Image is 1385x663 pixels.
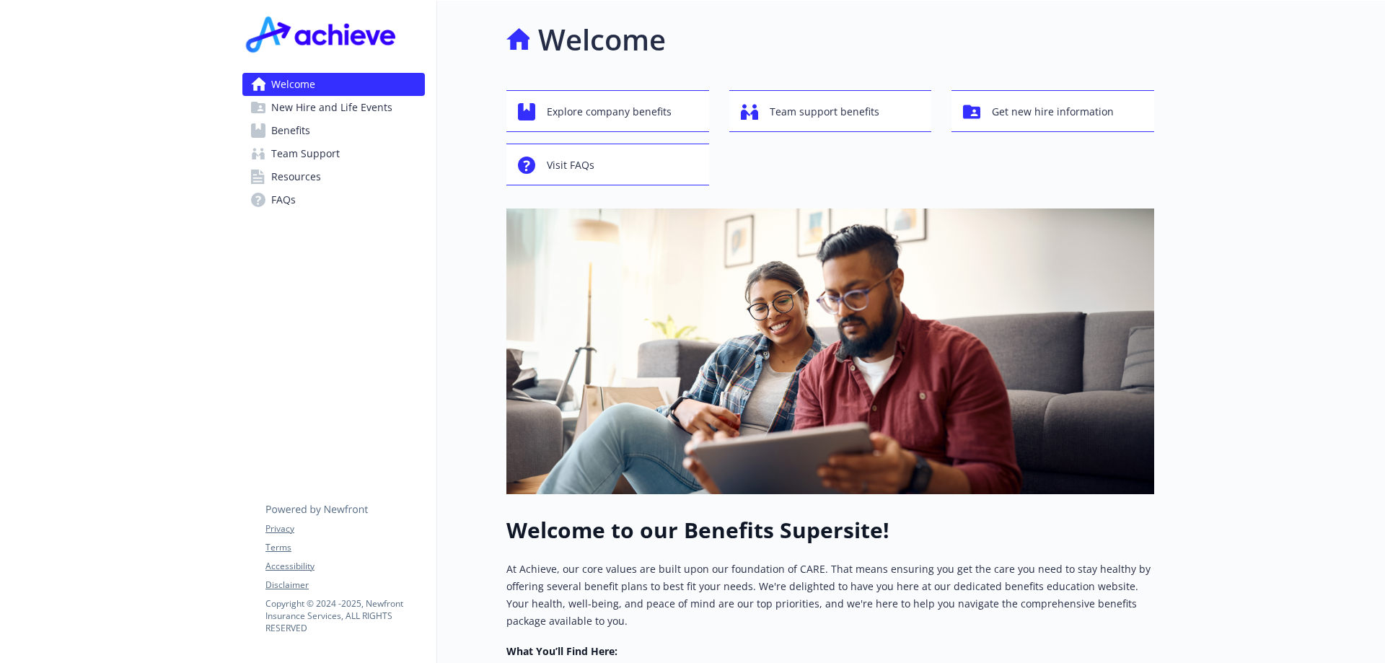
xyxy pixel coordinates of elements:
a: Terms [265,541,424,554]
span: Team support benefits [770,98,879,126]
a: Welcome [242,73,425,96]
button: Visit FAQs [506,144,709,185]
a: Resources [242,165,425,188]
span: Explore company benefits [547,98,672,126]
span: FAQs [271,188,296,211]
button: Get new hire information [951,90,1154,132]
span: Get new hire information [992,98,1114,126]
span: Team Support [271,142,340,165]
span: New Hire and Life Events [271,96,392,119]
span: Welcome [271,73,315,96]
p: At Achieve, our core values are built upon our foundation of CARE. That means ensuring you get th... [506,561,1154,630]
p: Copyright © 2024 - 2025 , Newfront Insurance Services, ALL RIGHTS RESERVED [265,597,424,634]
span: Visit FAQs [547,152,594,179]
img: overview page banner [506,208,1154,494]
span: Resources [271,165,321,188]
button: Team support benefits [729,90,932,132]
button: Explore company benefits [506,90,709,132]
a: Team Support [242,142,425,165]
a: Disclaimer [265,579,424,592]
span: Benefits [271,119,310,142]
h1: Welcome to our Benefits Supersite! [506,517,1154,543]
a: Accessibility [265,560,424,573]
a: Benefits [242,119,425,142]
a: FAQs [242,188,425,211]
strong: What You’ll Find Here: [506,644,617,658]
a: Privacy [265,522,424,535]
a: New Hire and Life Events [242,96,425,119]
h1: Welcome [538,18,666,61]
